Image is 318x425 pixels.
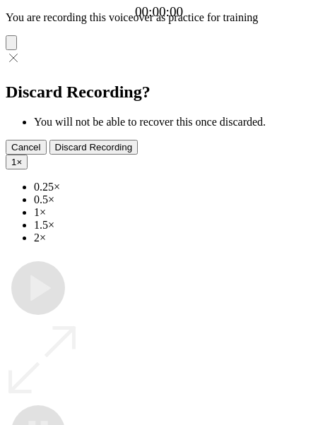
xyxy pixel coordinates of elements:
li: 2× [34,232,312,244]
span: 1 [11,157,16,167]
h2: Discard Recording? [6,83,312,102]
li: You will not be able to recover this once discarded. [34,116,312,128]
a: 00:00:00 [135,4,183,20]
button: Cancel [6,140,47,155]
li: 1× [34,206,312,219]
li: 1.5× [34,219,312,232]
p: You are recording this voiceover as practice for training [6,11,312,24]
button: Discard Recording [49,140,139,155]
li: 0.25× [34,181,312,193]
button: 1× [6,155,28,169]
li: 0.5× [34,193,312,206]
